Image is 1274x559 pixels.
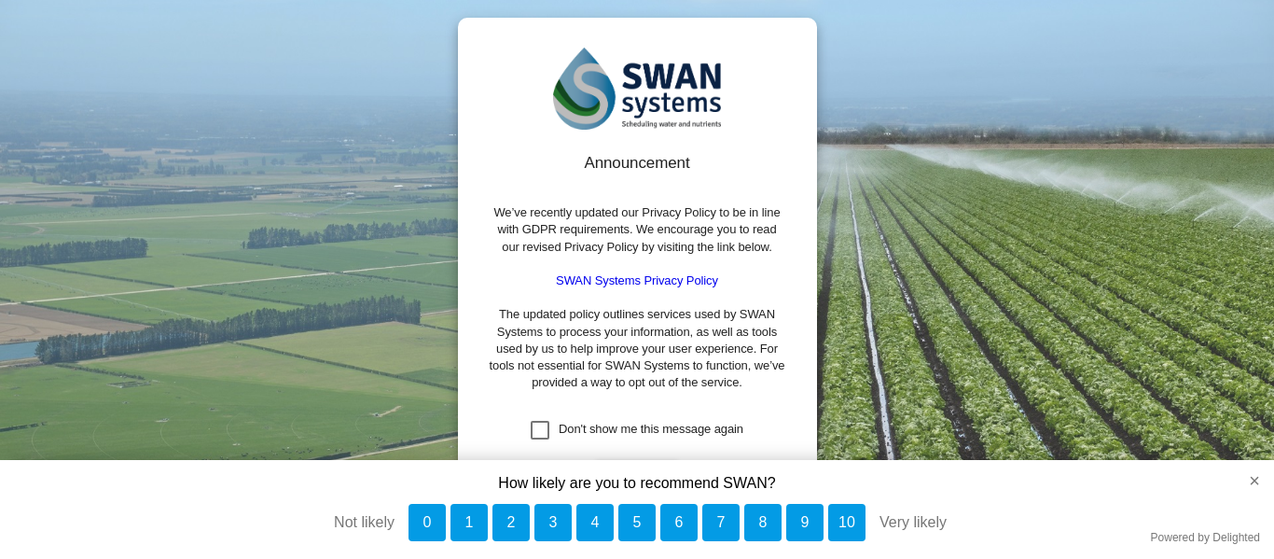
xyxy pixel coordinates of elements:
[492,504,530,541] button: 2
[702,504,740,541] button: 7
[534,504,572,541] button: 3
[879,504,1113,541] div: Very likely
[786,504,824,541] button: 9
[660,504,698,541] button: 6
[556,273,718,287] a: SWAN Systems Privacy Policy
[493,205,780,253] span: We’ve recently updated our Privacy Policy to be in line with GDPR requirements. We encourage you ...
[490,307,785,389] span: The updated policy outlines services used by SWAN Systems to process your information, as well as...
[161,504,395,541] div: Not likely
[1219,460,1274,501] button: close survey
[618,504,656,541] button: 5
[576,504,614,541] button: 4
[531,421,743,440] md-checkbox: Don't show me this message again
[409,504,446,541] button: 0, Not likely
[559,421,743,438] div: Don't show me this message again
[828,504,865,541] button: 10, Very likely
[488,152,787,175] div: Announcement
[744,504,782,541] button: 8
[553,48,721,131] img: SWAN-Landscape-Logo-Colour.png
[450,504,488,541] button: 1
